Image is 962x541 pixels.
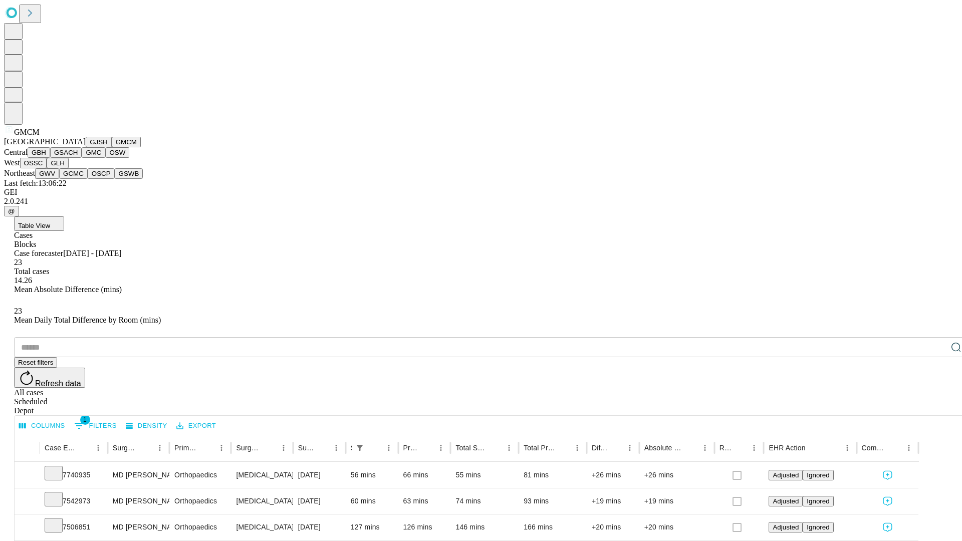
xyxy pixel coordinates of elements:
[82,147,105,158] button: GMC
[236,514,288,540] div: [MEDICAL_DATA] [MEDICAL_DATA]
[862,444,887,452] div: Comments
[420,441,434,455] button: Sort
[524,514,582,540] div: 166 mins
[773,523,799,531] span: Adjusted
[59,168,88,179] button: GCMC
[298,488,341,514] div: [DATE]
[14,267,49,276] span: Total cases
[123,418,170,434] button: Density
[644,488,709,514] div: +19 mins
[609,441,623,455] button: Sort
[200,441,214,455] button: Sort
[524,488,582,514] div: 93 mins
[644,444,683,452] div: Absolute Difference
[298,514,341,540] div: [DATE]
[403,462,446,488] div: 66 mins
[4,179,67,187] span: Last fetch: 13:06:22
[353,441,367,455] button: Show filters
[488,441,502,455] button: Sort
[14,316,161,324] span: Mean Daily Total Difference by Room (mins)
[807,523,829,531] span: Ignored
[592,488,634,514] div: +19 mins
[88,168,115,179] button: OSCP
[698,441,712,455] button: Menu
[14,285,122,294] span: Mean Absolute Difference (mins)
[45,514,103,540] div: 7506851
[769,444,805,452] div: EHR Action
[14,276,32,285] span: 14.26
[47,158,68,168] button: GLH
[644,514,709,540] div: +20 mins
[455,444,487,452] div: Total Scheduled Duration
[4,206,19,216] button: @
[403,444,419,452] div: Predicted In Room Duration
[4,148,28,156] span: Central
[236,462,288,488] div: [MEDICAL_DATA] [MEDICAL_DATA] 2 OR MORE COMPARTMENTS
[113,514,164,540] div: MD [PERSON_NAME] [PERSON_NAME]
[556,441,570,455] button: Sort
[236,444,261,452] div: Surgery Name
[63,249,121,257] span: [DATE] - [DATE]
[20,519,35,536] button: Expand
[455,514,514,540] div: 146 mins
[592,444,608,452] div: Difference
[112,137,141,147] button: GMCM
[106,147,130,158] button: OSW
[769,470,803,480] button: Adjusted
[174,418,218,434] button: Export
[368,441,382,455] button: Sort
[115,168,143,179] button: GSWB
[803,522,833,532] button: Ignored
[351,462,393,488] div: 56 mins
[351,514,393,540] div: 127 mins
[139,441,153,455] button: Sort
[14,368,85,388] button: Refresh data
[807,441,821,455] button: Sort
[153,441,167,455] button: Menu
[174,488,226,514] div: Orthopaedics
[45,462,103,488] div: 7740935
[807,497,829,505] span: Ignored
[35,168,59,179] button: GWV
[773,471,799,479] span: Adjusted
[14,258,22,266] span: 23
[840,441,854,455] button: Menu
[113,444,138,452] div: Surgeon Name
[315,441,329,455] button: Sort
[18,222,50,229] span: Table View
[733,441,747,455] button: Sort
[502,441,516,455] button: Menu
[773,497,799,505] span: Adjusted
[329,441,343,455] button: Menu
[14,249,63,257] span: Case forecaster
[174,514,226,540] div: Orthopaedics
[803,470,833,480] button: Ignored
[91,441,105,455] button: Menu
[20,493,35,510] button: Expand
[17,418,68,434] button: Select columns
[45,444,76,452] div: Case Epic Id
[902,441,916,455] button: Menu
[174,444,199,452] div: Primary Service
[455,488,514,514] div: 74 mins
[14,357,57,368] button: Reset filters
[4,197,958,206] div: 2.0.241
[50,147,82,158] button: GSACH
[623,441,637,455] button: Menu
[382,441,396,455] button: Menu
[18,359,53,366] span: Reset filters
[214,441,228,455] button: Menu
[769,496,803,506] button: Adjusted
[719,444,733,452] div: Resolved in EHR
[8,207,15,215] span: @
[113,462,164,488] div: MD [PERSON_NAME] [PERSON_NAME]
[20,467,35,484] button: Expand
[20,158,47,168] button: OSSC
[888,441,902,455] button: Sort
[592,514,634,540] div: +20 mins
[72,418,119,434] button: Show filters
[524,462,582,488] div: 81 mins
[807,471,829,479] span: Ignored
[80,415,90,425] span: 1
[353,441,367,455] div: 1 active filter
